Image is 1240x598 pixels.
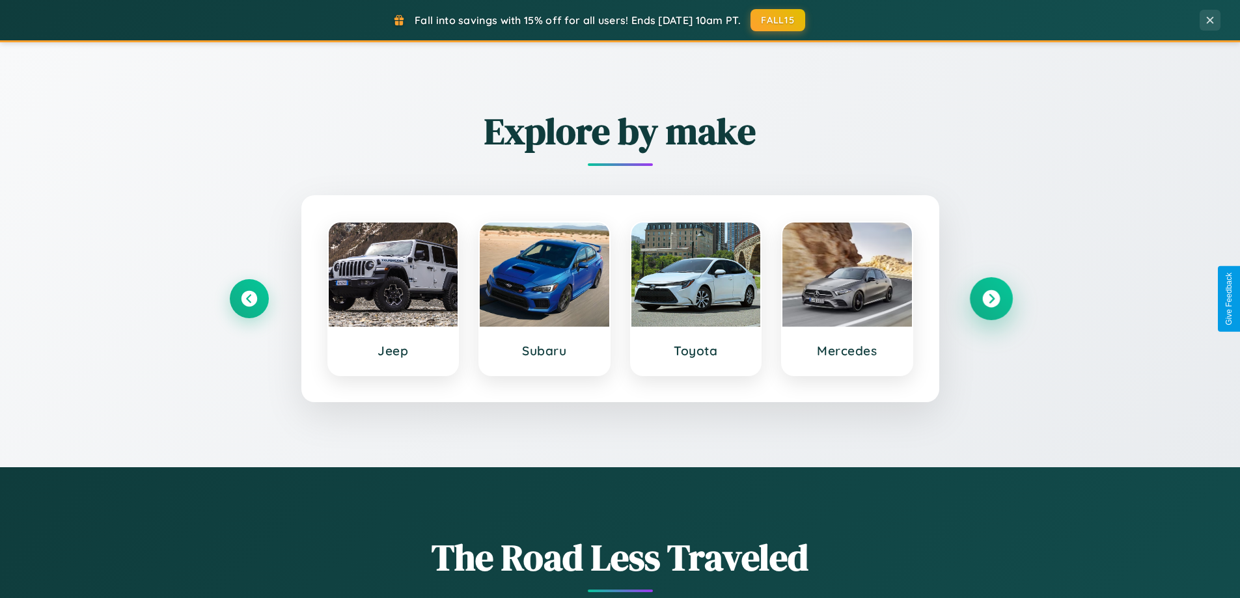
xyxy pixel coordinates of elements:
[493,343,596,359] h3: Subaru
[342,343,445,359] h3: Jeep
[644,343,748,359] h3: Toyota
[795,343,899,359] h3: Mercedes
[230,532,1011,582] h1: The Road Less Traveled
[1224,273,1233,325] div: Give Feedback
[415,14,741,27] span: Fall into savings with 15% off for all users! Ends [DATE] 10am PT.
[230,106,1011,156] h2: Explore by make
[751,9,805,31] button: FALL15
